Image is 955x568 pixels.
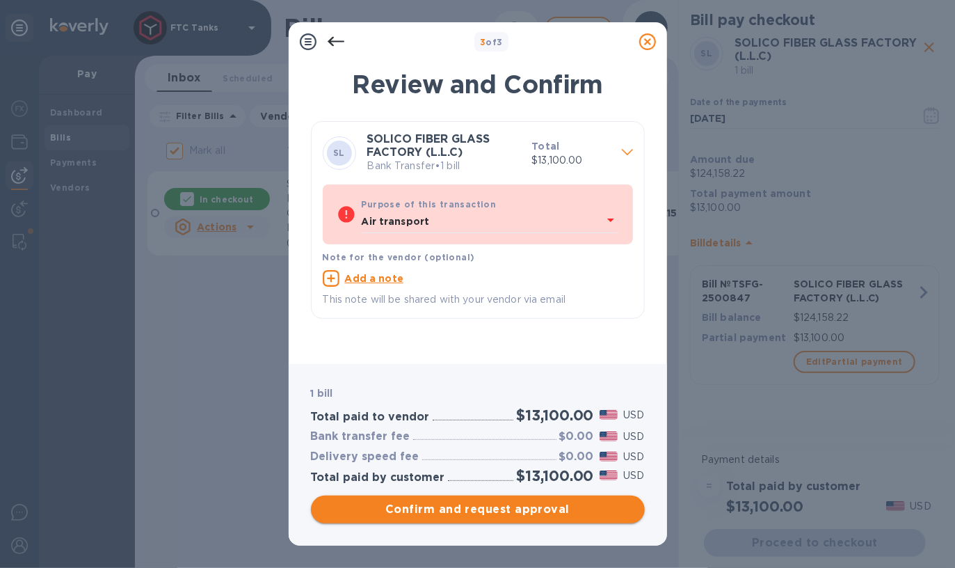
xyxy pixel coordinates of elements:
[531,153,610,168] p: $13,100.00
[623,468,644,483] p: USD
[311,70,645,99] h1: Review and Confirm
[600,471,618,480] img: USD
[516,407,593,424] h2: $13,100.00
[323,292,633,307] p: This note will be shared with your vendor via email
[311,430,410,443] h3: Bank transfer fee
[333,148,345,158] b: SL
[600,410,618,420] img: USD
[323,133,633,307] div: SLSOLICO FIBER GLASS FACTORY (L.L.C)Bank Transfer•1 billTotal$13,100.00Purpose of this transactio...
[362,199,497,210] b: Purpose of this transaction
[367,132,490,159] b: SOLICO FIBER GLASS FACTORY (L.L.C)
[345,273,404,284] u: Add a note
[600,432,618,441] img: USD
[323,252,475,262] b: Note for the vendor (optional)
[480,37,503,47] b: of 3
[311,388,333,399] b: 1 bill
[362,216,430,227] b: Air transport
[322,501,634,518] span: Confirm and request approval
[311,471,445,484] h3: Total paid by customer
[559,450,594,464] h3: $0.00
[311,411,430,424] h3: Total paid to vendor
[623,408,644,423] p: USD
[480,37,485,47] span: 3
[559,430,594,443] h3: $0.00
[623,450,644,464] p: USD
[311,450,419,464] h3: Delivery speed fee
[516,467,593,484] h2: $13,100.00
[367,159,521,173] p: Bank Transfer • 1 bill
[600,452,618,461] img: USD
[311,496,645,523] button: Confirm and request approval
[623,429,644,444] p: USD
[531,141,559,152] b: Total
